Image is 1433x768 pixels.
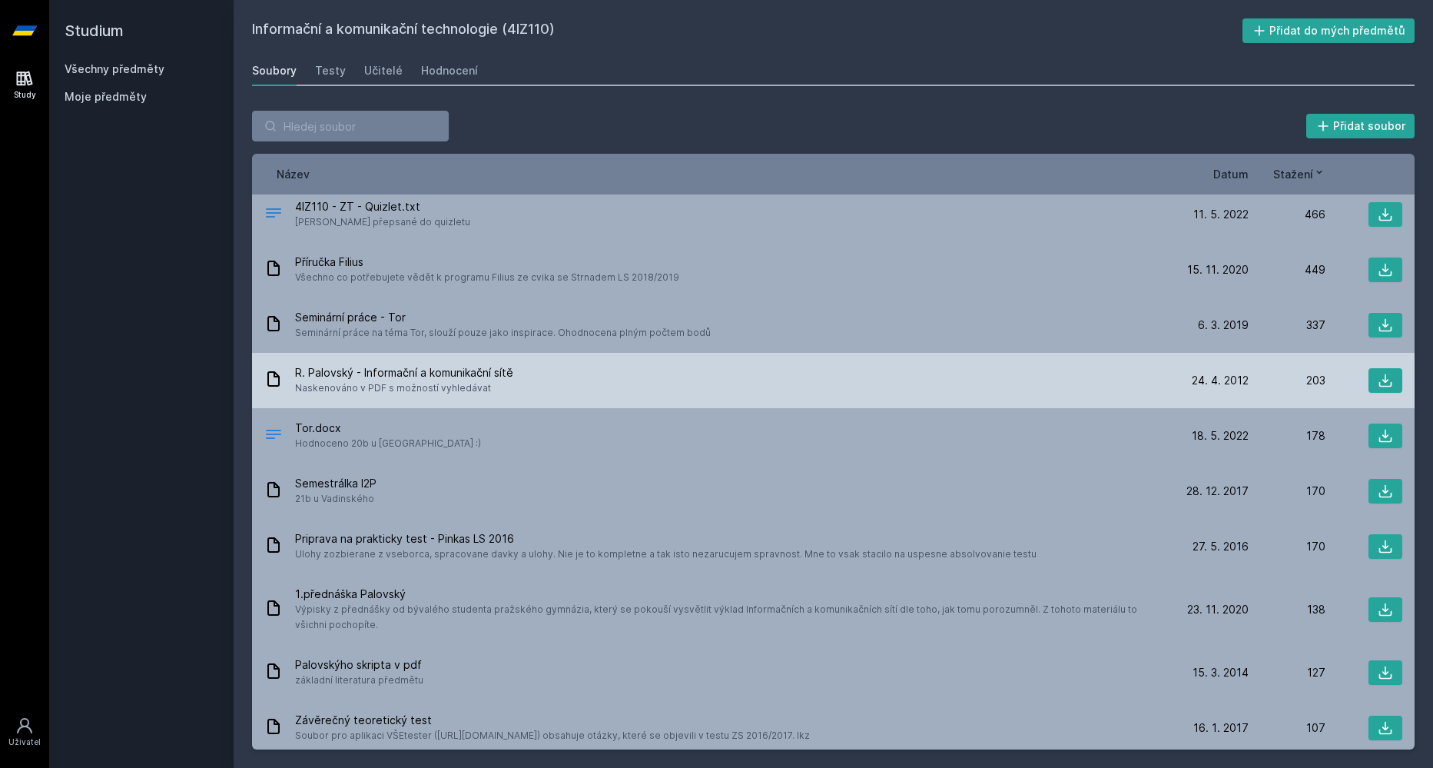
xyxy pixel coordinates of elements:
button: Datum [1213,166,1249,182]
div: 337 [1249,318,1325,333]
div: DOCX [264,425,283,447]
span: Stažení [1273,166,1313,182]
span: [PERSON_NAME] přepsané do quizletu [295,214,470,230]
span: 1.přednáška Palovský [295,587,1166,602]
span: 15. 3. 2014 [1193,665,1249,680]
span: Výpisky z přednášky od bývalého studenta pražského gymnázia, který se pokouší vysvětlit výklad In... [295,602,1166,633]
div: Učitelé [364,63,403,78]
div: 170 [1249,484,1325,499]
span: Seminární práce na téma Tor, slouží pouze jako inspirace. Ohodnocena plným počtem bodů [295,325,711,341]
span: 16. 1. 2017 [1193,720,1249,736]
span: Moje předměty [65,89,147,105]
div: 127 [1249,665,1325,680]
div: Soubory [252,63,297,78]
a: Uživatel [3,709,46,756]
button: Přidat soubor [1306,114,1415,138]
span: Palovskýho skripta v pdf [295,657,423,673]
span: 28. 12. 2017 [1186,484,1249,499]
span: Ulohy zozbierane z vseborca, spracovane davky a ulohy. Nie je to kompletne a tak isto nezarucujem... [295,547,1037,562]
div: Hodnocení [421,63,478,78]
span: Semestrálka I2P [295,476,376,491]
input: Hledej soubor [252,111,449,141]
a: Hodnocení [421,55,478,86]
span: R. Palovský - Informační a komunikační sítě [295,365,513,381]
span: Závěrečný teoretický test [295,713,810,728]
div: Testy [315,63,346,78]
button: Přidat do mých předmětů [1242,18,1415,43]
div: 466 [1249,207,1325,222]
span: 4IZ110 - ZT - Quizlet.txt [295,199,470,214]
span: Naskenováno v PDF s možností vyhledávat [295,381,513,396]
div: TXT [264,204,283,226]
span: Soubor pro aplikaci VŠEtester ([URL][DOMAIN_NAME]) obsahuje otázky, které se objevili v testu ZS ... [295,728,810,743]
div: 178 [1249,428,1325,444]
div: Uživatel [8,736,41,748]
a: Testy [315,55,346,86]
div: 138 [1249,602,1325,617]
span: Příručka Filius [295,254,679,270]
a: Učitelé [364,55,403,86]
span: Priprava na prakticky test - Pinkas LS 2016 [295,531,1037,547]
span: 18. 5. 2022 [1192,428,1249,444]
span: 21b u Vadinského [295,491,376,507]
button: Název [277,166,310,182]
a: Všechny předměty [65,62,164,75]
span: 24. 4. 2012 [1192,373,1249,388]
span: Hodnoceno 20b u [GEOGRAPHIC_DATA] :) [295,436,481,451]
span: Seminární práce - Tor [295,310,711,325]
a: Study [3,62,46,108]
div: 449 [1249,262,1325,278]
span: 27. 5. 2016 [1193,539,1249,554]
a: Soubory [252,55,297,86]
span: 11. 5. 2022 [1193,207,1249,222]
div: Study [14,89,36,101]
div: 203 [1249,373,1325,388]
div: 170 [1249,539,1325,554]
span: Tor.docx [295,421,481,436]
h2: Informační a komunikační technologie (4IZ110) [252,18,1242,43]
span: 15. 11. 2020 [1187,262,1249,278]
div: 107 [1249,720,1325,736]
span: základní literatura předmětu [295,673,423,688]
span: Všechno co potřebujete vědět k programu Filius ze cvika se Strnadem LS 2018/2019 [295,270,679,285]
span: 23. 11. 2020 [1187,602,1249,617]
button: Stažení [1273,166,1325,182]
span: 6. 3. 2019 [1198,318,1249,333]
